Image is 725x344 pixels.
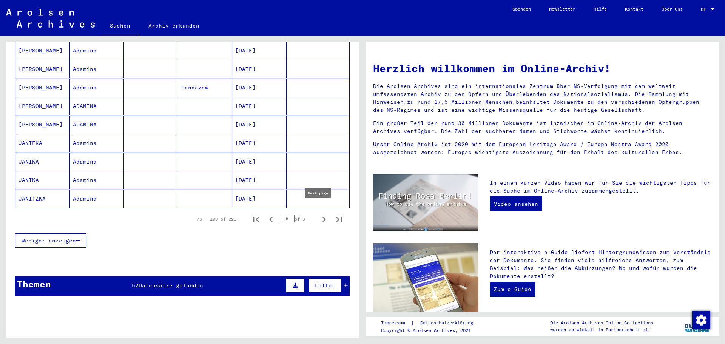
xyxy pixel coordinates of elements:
[15,42,70,60] mat-cell: [PERSON_NAME]
[316,211,332,227] button: Next page
[550,319,653,326] p: Die Arolsen Archives Online-Collections
[232,42,287,60] mat-cell: [DATE]
[381,319,411,327] a: Impressum
[15,60,70,78] mat-cell: [PERSON_NAME]
[550,326,653,333] p: wurden entwickelt in Partnerschaft mit
[17,277,51,291] div: Themen
[70,153,124,171] mat-cell: Adamina
[15,171,70,189] mat-cell: JANIKA
[197,216,236,222] div: 76 – 100 of 223
[232,60,287,78] mat-cell: [DATE]
[381,327,482,334] p: Copyright © Arolsen Archives, 2021
[70,79,124,97] mat-cell: Adamina
[315,282,335,289] span: Filter
[232,134,287,152] mat-cell: [DATE]
[332,211,347,227] button: Last page
[70,134,124,152] mat-cell: Adamina
[70,42,124,60] mat-cell: Adamina
[692,311,710,329] img: Zustimmung ändern
[70,60,124,78] mat-cell: Adamina
[490,196,542,211] a: Video ansehen
[232,171,287,189] mat-cell: [DATE]
[15,190,70,208] mat-cell: JANITZKA
[683,317,711,336] img: yv_logo.png
[232,116,287,134] mat-cell: [DATE]
[373,174,478,231] img: video.jpg
[70,190,124,208] mat-cell: Adamina
[178,79,233,97] mat-cell: Panaczew
[232,190,287,208] mat-cell: [DATE]
[139,282,203,289] span: Datensätze gefunden
[279,215,316,222] div: of 9
[15,79,70,97] mat-cell: [PERSON_NAME]
[15,233,86,248] button: Weniger anzeigen
[232,153,287,171] mat-cell: [DATE]
[232,79,287,97] mat-cell: [DATE]
[15,153,70,171] mat-cell: JANIKA
[139,17,208,35] a: Archiv erkunden
[232,97,287,115] mat-cell: [DATE]
[490,248,712,280] p: Der interaktive e-Guide liefert Hintergrundwissen zum Verständnis der Dokumente. Sie finden viele...
[101,17,139,36] a: Suchen
[373,243,478,313] img: eguide.jpg
[309,278,342,293] button: Filter
[70,171,124,189] mat-cell: Adamina
[373,82,712,114] p: Die Arolsen Archives sind ein internationales Zentrum über NS-Verfolgung mit dem weltweit umfasse...
[70,97,124,115] mat-cell: ADAMINA
[373,140,712,156] p: Unser Online-Archiv ist 2020 mit dem European Heritage Award / Europa Nostra Award 2020 ausgezeic...
[132,282,139,289] span: 52
[490,282,535,297] a: Zum e-Guide
[6,9,95,28] img: Arolsen_neg.svg
[264,211,279,227] button: Previous page
[373,60,712,76] h1: Herzlich willkommen im Online-Archiv!
[701,7,709,12] span: DE
[15,116,70,134] mat-cell: [PERSON_NAME]
[490,179,712,195] p: In einem kurzen Video haben wir für Sie die wichtigsten Tipps für die Suche im Online-Archiv zusa...
[15,97,70,115] mat-cell: [PERSON_NAME]
[692,311,710,329] div: Zustimmung ändern
[70,116,124,134] mat-cell: ADAMINA
[22,237,76,244] span: Weniger anzeigen
[248,211,264,227] button: First page
[15,134,70,152] mat-cell: JANIEKA
[373,119,712,135] p: Ein großer Teil der rund 30 Millionen Dokumente ist inzwischen im Online-Archiv der Arolsen Archi...
[414,319,482,327] a: Datenschutzerklärung
[381,319,482,327] div: |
